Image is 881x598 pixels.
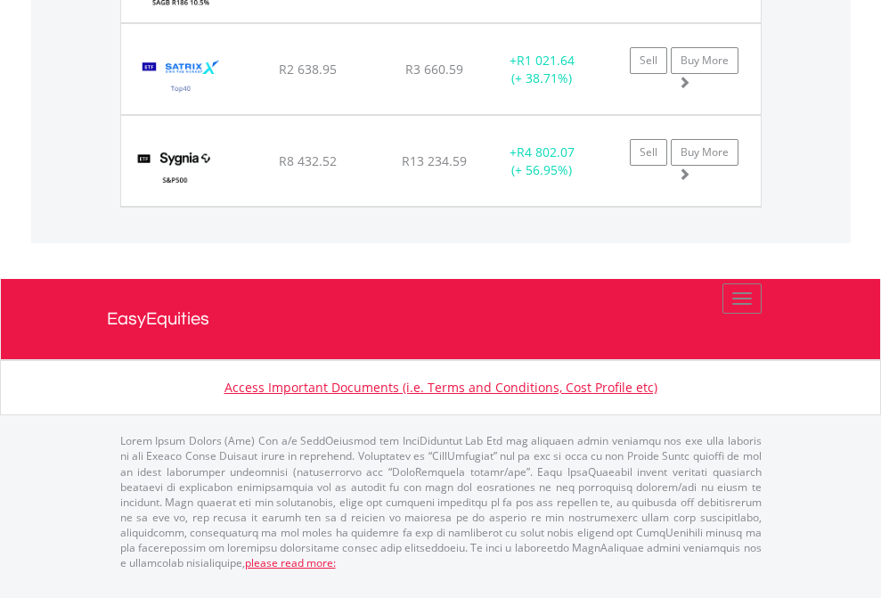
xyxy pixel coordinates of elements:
[671,139,738,166] a: Buy More
[130,46,232,110] img: TFSA.STX40.png
[224,379,657,396] a: Access Important Documents (i.e. Terms and Conditions, Cost Profile etc)
[630,47,667,74] a: Sell
[279,61,337,78] span: R2 638.95
[517,52,575,69] span: R1 021.64
[130,138,220,201] img: TFSA.SYG500.png
[630,139,667,166] a: Sell
[279,152,337,169] span: R8 432.52
[517,143,575,160] span: R4 802.07
[107,279,775,359] a: EasyEquities
[671,47,738,74] a: Buy More
[405,61,463,78] span: R3 660.59
[402,152,467,169] span: R13 234.59
[486,143,598,179] div: + (+ 56.95%)
[120,433,762,570] p: Lorem Ipsum Dolors (Ame) Con a/e SeddOeiusmod tem InciDiduntut Lab Etd mag aliquaen admin veniamq...
[245,555,336,570] a: please read more:
[486,52,598,87] div: + (+ 38.71%)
